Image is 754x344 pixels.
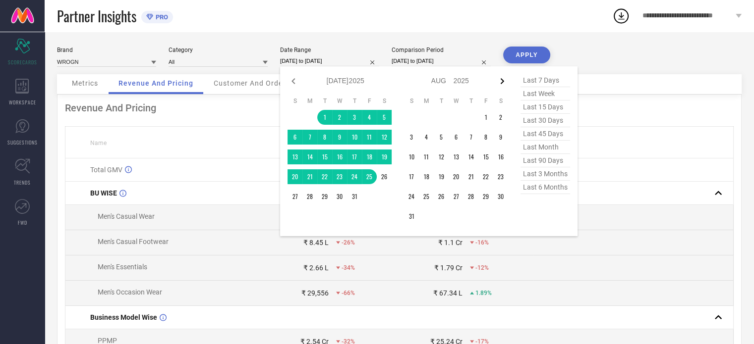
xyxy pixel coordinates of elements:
[434,264,463,272] div: ₹ 1.79 Cr
[214,79,290,87] span: Customer And Orders
[377,130,392,145] td: Sat Jul 12 2025
[493,130,508,145] td: Sat Aug 09 2025
[464,149,478,164] td: Thu Aug 14 2025
[347,189,362,204] td: Thu Jul 31 2025
[362,149,377,164] td: Fri Jul 18 2025
[342,239,355,246] span: -26%
[404,130,419,145] td: Sun Aug 03 2025
[419,149,434,164] td: Mon Aug 11 2025
[419,169,434,184] td: Mon Aug 18 2025
[521,141,570,154] span: last month
[288,97,302,105] th: Sunday
[303,264,329,272] div: ₹ 2.66 L
[90,166,122,174] span: Total GMV
[302,97,317,105] th: Monday
[302,130,317,145] td: Mon Jul 07 2025
[347,97,362,105] th: Thursday
[342,290,355,296] span: -66%
[153,13,168,21] span: PRO
[317,189,332,204] td: Tue Jul 29 2025
[302,149,317,164] td: Mon Jul 14 2025
[332,97,347,105] th: Wednesday
[475,239,489,246] span: -16%
[449,97,464,105] th: Wednesday
[317,110,332,125] td: Tue Jul 01 2025
[280,56,379,66] input: Select date range
[98,288,162,296] span: Men's Occasion Wear
[449,189,464,204] td: Wed Aug 27 2025
[332,149,347,164] td: Wed Jul 16 2025
[404,97,419,105] th: Sunday
[404,149,419,164] td: Sun Aug 10 2025
[521,181,570,194] span: last 6 months
[288,169,302,184] td: Sun Jul 20 2025
[449,149,464,164] td: Wed Aug 13 2025
[362,97,377,105] th: Friday
[404,189,419,204] td: Sun Aug 24 2025
[464,130,478,145] td: Thu Aug 07 2025
[288,130,302,145] td: Sun Jul 06 2025
[280,47,379,53] div: Date Range
[332,189,347,204] td: Wed Jul 30 2025
[169,47,268,53] div: Category
[347,169,362,184] td: Thu Jul 24 2025
[288,149,302,164] td: Sun Jul 13 2025
[317,149,332,164] td: Tue Jul 15 2025
[521,87,570,100] span: last week
[362,169,377,184] td: Fri Jul 25 2025
[493,97,508,105] th: Saturday
[90,189,117,197] span: BU WISE
[449,169,464,184] td: Wed Aug 20 2025
[90,140,107,147] span: Name
[317,169,332,184] td: Tue Jul 22 2025
[332,110,347,125] td: Wed Jul 02 2025
[57,6,136,26] span: Partner Insights
[7,139,38,146] span: SUGGESTIONS
[118,79,193,87] span: Revenue And Pricing
[98,263,147,271] span: Men's Essentials
[392,56,491,66] input: Select comparison period
[503,47,550,63] button: APPLY
[8,58,37,66] span: SCORECARDS
[347,130,362,145] td: Thu Jul 10 2025
[478,149,493,164] td: Fri Aug 15 2025
[478,169,493,184] td: Fri Aug 22 2025
[288,75,299,87] div: Previous month
[464,169,478,184] td: Thu Aug 21 2025
[434,130,449,145] td: Tue Aug 05 2025
[493,189,508,204] td: Sat Aug 30 2025
[493,169,508,184] td: Sat Aug 23 2025
[9,98,36,106] span: WORKSPACE
[419,130,434,145] td: Mon Aug 04 2025
[392,47,491,53] div: Comparison Period
[317,130,332,145] td: Tue Jul 08 2025
[438,239,463,246] div: ₹ 1.1 Cr
[362,130,377,145] td: Fri Jul 11 2025
[433,289,463,297] div: ₹ 67.34 L
[434,169,449,184] td: Tue Aug 19 2025
[302,169,317,184] td: Mon Jul 21 2025
[342,264,355,271] span: -34%
[434,189,449,204] td: Tue Aug 26 2025
[302,189,317,204] td: Mon Jul 28 2025
[377,97,392,105] th: Saturday
[521,100,570,114] span: last 15 days
[332,169,347,184] td: Wed Jul 23 2025
[493,149,508,164] td: Sat Aug 16 2025
[362,110,377,125] td: Fri Jul 04 2025
[419,97,434,105] th: Monday
[464,97,478,105] th: Thursday
[434,97,449,105] th: Tuesday
[521,127,570,141] span: last 45 days
[478,97,493,105] th: Friday
[377,149,392,164] td: Sat Jul 19 2025
[475,290,492,296] span: 1.89%
[449,130,464,145] td: Wed Aug 06 2025
[478,110,493,125] td: Fri Aug 01 2025
[347,110,362,125] td: Thu Jul 03 2025
[18,219,27,226] span: FWD
[57,47,156,53] div: Brand
[478,189,493,204] td: Fri Aug 29 2025
[475,264,489,271] span: -12%
[434,149,449,164] td: Tue Aug 12 2025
